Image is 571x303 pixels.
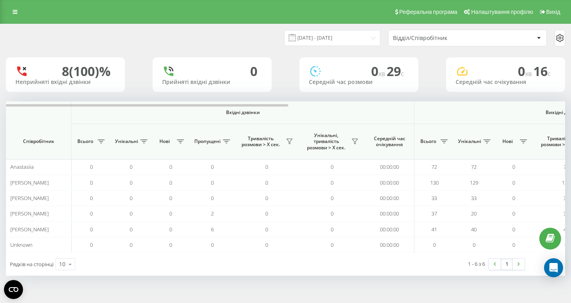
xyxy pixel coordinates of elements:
div: 0 [250,64,257,79]
td: 00:00:00 [365,175,414,190]
div: 1 - 6 з 6 [468,260,485,268]
span: 0 [169,241,172,248]
span: 129 [470,179,478,186]
span: 0 [169,179,172,186]
span: 0 [512,194,515,202]
span: 0 [265,179,268,186]
span: 0 [130,163,132,170]
span: Співробітник [13,138,64,145]
span: 0 [211,179,214,186]
a: 1 [501,259,513,270]
span: Вихід [546,9,560,15]
span: 0 [331,179,333,186]
span: 0 [90,226,93,233]
span: Рядків на сторінці [10,261,54,268]
span: 0 [265,194,268,202]
span: 0 [512,241,515,248]
div: Прийняті вхідні дзвінки [162,79,262,86]
span: [PERSON_NAME] [10,194,49,202]
td: 00:00:00 [365,221,414,237]
span: c [548,69,551,78]
span: Пропущені [194,138,220,145]
span: Реферальна програма [399,9,458,15]
span: 41 [431,226,437,233]
span: 0 [331,241,333,248]
span: Вхідні дзвінки [92,109,393,116]
span: 0 [211,163,214,170]
td: 00:00:00 [365,237,414,253]
span: 0 [169,194,172,202]
span: 0 [90,210,93,217]
span: 20 [471,210,477,217]
span: 29 [387,63,404,80]
span: [PERSON_NAME] [10,210,49,217]
span: Тривалість розмови > Х сек. [238,135,284,148]
span: 0 [371,63,387,80]
span: Нові [498,138,517,145]
span: 2 [211,210,214,217]
span: 130 [430,179,439,186]
td: 00:00:00 [365,206,414,221]
td: 00:00:00 [365,159,414,175]
span: 0 [211,194,214,202]
span: 0 [473,241,475,248]
span: Всього [75,138,95,145]
div: Відділ/Співробітник [393,35,488,42]
div: 10 [59,260,65,268]
span: Налаштування профілю [471,9,533,15]
div: Середній час очікування [456,79,556,86]
span: 33 [431,194,437,202]
span: 72 [471,163,477,170]
span: 33 [471,194,477,202]
span: 6 [211,226,214,233]
span: хв [525,69,533,78]
span: 0 [265,241,268,248]
span: 0 [211,241,214,248]
span: 37 [431,210,437,217]
span: 0 [169,163,172,170]
span: хв [378,69,387,78]
span: 0 [265,163,268,170]
span: Anastasiia [10,163,34,170]
span: 72 [431,163,437,170]
span: 0 [130,226,132,233]
span: Унікальні [115,138,138,145]
span: 0 [512,210,515,217]
span: Unknown [10,241,33,248]
span: 0 [169,210,172,217]
div: 8 (100)% [62,64,111,79]
span: 0 [331,163,333,170]
span: 0 [433,241,436,248]
span: 0 [169,226,172,233]
span: Середній час очікування [371,135,408,148]
span: 0 [130,194,132,202]
span: 0 [331,226,333,233]
span: Всього [418,138,438,145]
span: Нові [155,138,174,145]
span: [PERSON_NAME] [10,226,49,233]
span: 0 [130,210,132,217]
div: Open Intercom Messenger [544,258,563,277]
button: Open CMP widget [4,280,23,299]
span: 0 [512,179,515,186]
span: 16 [533,63,551,80]
span: 0 [90,194,93,202]
span: 0 [265,226,268,233]
span: 0 [130,179,132,186]
span: 0 [512,226,515,233]
span: 0 [90,179,93,186]
span: 0 [90,163,93,170]
span: 0 [512,163,515,170]
div: Неприйняті вхідні дзвінки [15,79,115,86]
span: [PERSON_NAME] [10,179,49,186]
span: 0 [265,210,268,217]
span: 0 [331,210,333,217]
span: 40 [471,226,477,233]
span: Унікальні [458,138,481,145]
span: c [401,69,404,78]
span: 0 [130,241,132,248]
span: Унікальні, тривалість розмови > Х сек. [303,132,349,151]
span: 0 [518,63,533,80]
td: 00:00:00 [365,191,414,206]
span: 0 [331,194,333,202]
